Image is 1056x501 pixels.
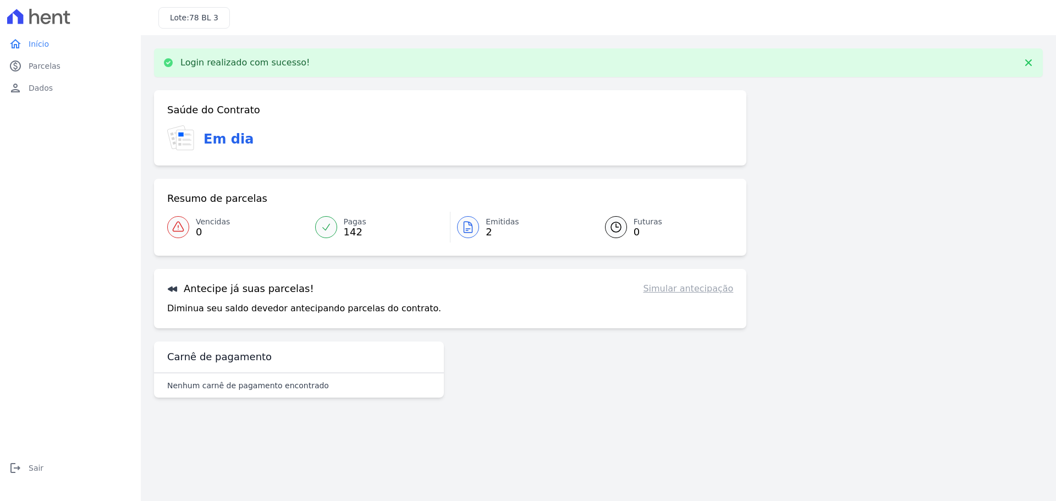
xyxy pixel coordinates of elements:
[634,228,662,236] span: 0
[344,216,366,228] span: Pagas
[167,302,441,315] p: Diminua seu saldo devedor antecipando parcelas do contrato.
[9,461,22,475] i: logout
[167,103,260,117] h3: Saúde do Contrato
[196,216,230,228] span: Vencidas
[29,60,61,71] span: Parcelas
[592,212,734,243] a: Futuras 0
[9,59,22,73] i: paid
[170,12,218,24] h3: Lote:
[167,282,314,295] h3: Antecipe já suas parcelas!
[167,380,329,391] p: Nenhum carnê de pagamento encontrado
[486,228,519,236] span: 2
[486,216,519,228] span: Emitidas
[344,228,366,236] span: 142
[4,33,136,55] a: homeInício
[167,192,267,205] h3: Resumo de parcelas
[4,77,136,99] a: personDados
[9,37,22,51] i: home
[9,81,22,95] i: person
[167,212,309,243] a: Vencidas 0
[196,228,230,236] span: 0
[634,216,662,228] span: Futuras
[29,82,53,93] span: Dados
[180,57,310,68] p: Login realizado com sucesso!
[450,212,592,243] a: Emitidas 2
[189,13,218,22] span: 78 BL 3
[4,55,136,77] a: paidParcelas
[167,350,272,364] h3: Carnê de pagamento
[643,282,733,295] a: Simular antecipação
[204,129,254,149] h3: Em dia
[29,463,43,474] span: Sair
[29,38,49,49] span: Início
[4,457,136,479] a: logoutSair
[309,212,450,243] a: Pagas 142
